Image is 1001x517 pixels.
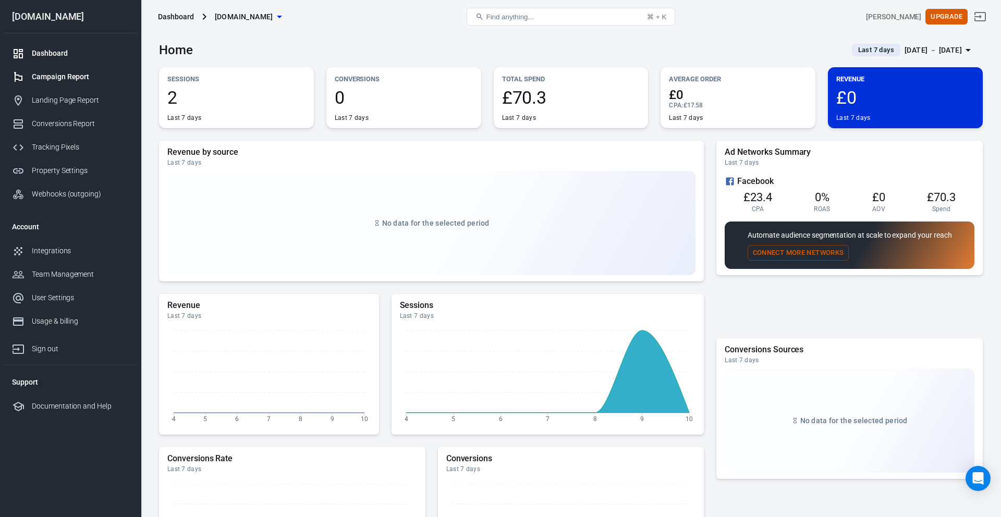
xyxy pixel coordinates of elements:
span: £17.58 [683,102,703,109]
svg: Facebook Ads [725,175,735,188]
h3: Home [159,43,193,57]
div: Last 7 days [836,114,870,122]
span: CPA [752,205,764,213]
a: Property Settings [4,159,137,182]
span: holisticassistant.co.uk [215,10,273,23]
h5: Revenue by source [167,147,695,157]
div: User Settings [32,292,129,303]
a: Webhooks (outgoing) [4,182,137,206]
span: £70.3 [927,191,956,204]
div: Last 7 days [167,158,695,167]
h5: Revenue [167,300,371,311]
a: Tracking Pixels [4,136,137,159]
div: Property Settings [32,165,129,176]
p: Conversions [335,73,473,84]
div: Landing Page Report [32,95,129,106]
tspan: 6 [498,415,502,423]
span: £70.3 [502,89,640,106]
a: Team Management [4,263,137,286]
div: Dashboard [158,11,194,22]
div: ⌘ + K [647,13,666,21]
tspan: 5 [203,415,207,423]
a: User Settings [4,286,137,310]
span: Spend [932,205,951,213]
button: Connect More Networks [748,245,849,261]
div: Open Intercom Messenger [966,466,991,491]
p: Sessions [167,73,306,84]
h5: Conversions Rate [167,453,417,464]
tspan: 6 [235,415,239,423]
div: Last 7 days [669,114,703,122]
li: Account [4,214,137,239]
div: Documentation and Help [32,401,129,412]
div: Last 7 days [335,114,369,122]
span: £0 [836,89,974,106]
a: Sign out [968,4,993,29]
tspan: 10 [361,415,368,423]
p: Automate audience segmentation at scale to expand your reach [748,230,952,241]
span: 2 [167,89,306,106]
a: Campaign Report [4,65,137,89]
button: Upgrade [925,9,968,25]
span: £0 [669,89,807,101]
tspan: 4 [172,415,176,423]
tspan: 9 [331,415,334,423]
div: Integrations [32,245,129,256]
a: Conversions Report [4,112,137,136]
div: Last 7 days [502,114,536,122]
tspan: 7 [546,415,550,423]
span: AOV [872,205,885,213]
tspan: 8 [299,415,302,423]
span: CPA : [669,102,683,109]
div: Last 7 days [167,114,201,122]
a: Sign out [4,333,137,361]
span: 0% [815,191,829,204]
div: [DOMAIN_NAME] [4,12,137,21]
a: Landing Page Report [4,89,137,112]
h5: Ad Networks Summary [725,147,974,157]
div: Dashboard [32,48,129,59]
button: Last 7 days[DATE] － [DATE] [844,42,983,59]
span: No data for the selected period [382,219,490,227]
div: Sign out [32,343,129,354]
div: Last 7 days [167,465,417,473]
a: Dashboard [4,42,137,65]
tspan: 5 [451,415,455,423]
li: Support [4,370,137,395]
button: Find anything...⌘ + K [467,8,675,26]
div: Last 7 days [446,465,696,473]
span: Find anything... [486,13,533,21]
div: [DATE] － [DATE] [905,44,962,57]
h5: Conversions Sources [725,344,974,355]
a: Integrations [4,239,137,263]
div: Usage & billing [32,316,129,327]
div: Team Management [32,269,129,280]
span: £23.4 [743,191,772,204]
p: Total Spend [502,73,640,84]
div: Conversions Report [32,118,129,129]
div: Last 7 days [725,356,974,364]
span: 0 [335,89,473,106]
span: No data for the selected period [800,416,908,425]
h5: Sessions [400,300,696,311]
tspan: 10 [686,415,693,423]
p: Average Order [669,73,807,84]
div: Last 7 days [725,158,974,167]
div: Account id: TDkA3v4S [866,11,921,22]
tspan: 8 [593,415,597,423]
div: Campaign Report [32,71,129,82]
button: [DOMAIN_NAME] [211,7,286,27]
span: Last 7 days [854,45,898,55]
h5: Conversions [446,453,696,464]
div: Tracking Pixels [32,142,129,153]
tspan: 7 [267,415,271,423]
div: Facebook [725,175,974,188]
tspan: 9 [640,415,644,423]
p: Revenue [836,73,974,84]
div: Last 7 days [167,312,371,320]
span: £0 [872,191,885,204]
span: ROAS [814,205,830,213]
tspan: 4 [404,415,408,423]
a: Usage & billing [4,310,137,333]
div: Last 7 days [400,312,696,320]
